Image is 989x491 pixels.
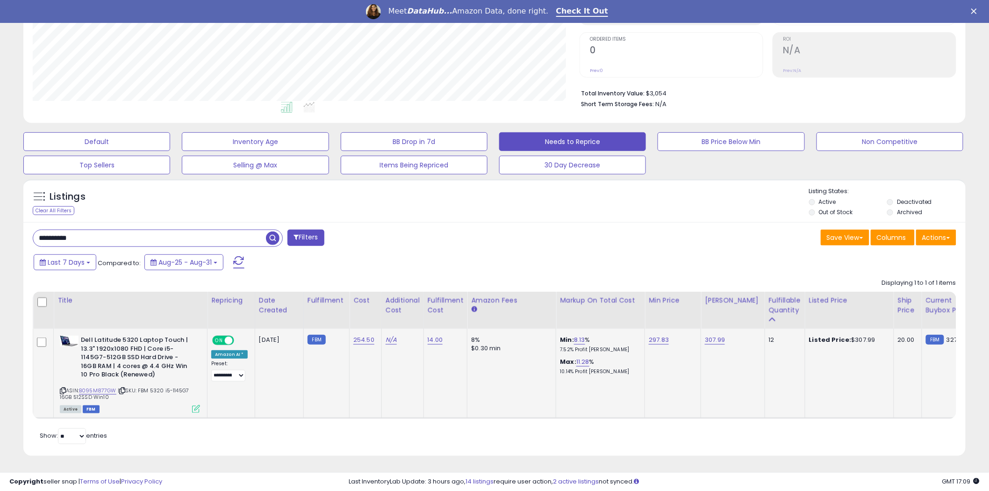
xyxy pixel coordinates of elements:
[259,296,300,315] div: Date Created
[574,335,585,345] a: 8.13
[388,7,549,16] div: Meet Amazon Data, done right.
[705,296,760,305] div: [PERSON_NAME]
[386,296,420,315] div: Additional Cost
[926,335,944,345] small: FBM
[158,258,212,267] span: Aug-25 - Aug-31
[213,337,225,345] span: ON
[560,357,576,366] b: Max:
[809,187,966,196] p: Listing States:
[576,357,589,367] a: 11.28
[60,336,79,347] img: 41qRMe6a-tS._SL40_.jpg
[581,100,654,108] b: Short Term Storage Fees:
[581,87,949,98] li: $3,054
[471,305,477,314] small: Amazon Fees.
[809,336,887,344] div: $307.99
[590,37,763,42] span: Ordered Items
[971,8,981,14] div: Close
[353,296,378,305] div: Cost
[211,361,248,382] div: Preset:
[144,254,223,270] button: Aug-25 - Aug-31
[407,7,452,15] i: DataHub...
[926,296,974,315] div: Current Buybox Price
[655,100,666,108] span: N/A
[23,132,170,151] button: Default
[783,68,801,73] small: Prev: N/A
[658,132,804,151] button: BB Price Below Min
[556,292,645,329] th: The percentage added to the cost of goods (COGS) that forms the calculator for Min & Max prices.
[57,296,203,305] div: Title
[121,477,162,486] a: Privacy Policy
[428,335,443,345] a: 14.00
[308,335,326,345] small: FBM
[898,296,918,315] div: Ship Price
[471,344,549,353] div: $0.30 min
[48,258,85,267] span: Last 7 Days
[466,477,494,486] a: 14 listings
[649,335,669,345] a: 297.83
[34,254,96,270] button: Last 7 Days
[499,132,646,151] button: Needs to Reprice
[182,156,329,174] button: Selling @ Max
[259,336,296,344] div: [DATE]
[499,156,646,174] button: 30 Day Decrease
[783,37,956,42] span: ROI
[649,296,697,305] div: Min Price
[897,208,922,216] label: Archived
[809,296,890,305] div: Listed Price
[386,335,397,345] a: N/A
[946,335,967,344] span: 327.99
[40,431,107,440] span: Show: entries
[211,350,248,359] div: Amazon AI *
[897,198,932,206] label: Deactivated
[341,132,487,151] button: BB Drop in 7d
[182,132,329,151] button: Inventory Age
[353,335,374,345] a: 254.50
[211,296,251,305] div: Repricing
[705,335,725,345] a: 307.99
[560,336,638,353] div: %
[590,68,603,73] small: Prev: 0
[942,477,980,486] span: 2025-09-8 17:09 GMT
[308,296,345,305] div: Fulfillment
[81,336,194,382] b: Dell Latitude 5320 Laptop Touch | 13.3" 1920x1080 FHD | Core i5-1145G7-512GB SSD Hard Drive - 16G...
[471,336,549,344] div: 8%
[366,4,381,19] img: Profile image for Georgie
[60,336,200,412] div: ASIN:
[769,296,801,315] div: Fulfillable Quantity
[590,45,763,58] h2: 0
[871,230,915,245] button: Columns
[23,156,170,174] button: Top Sellers
[83,405,100,413] span: FBM
[553,477,599,486] a: 2 active listings
[33,206,74,215] div: Clear All Filters
[898,336,915,344] div: 20.00
[819,208,853,216] label: Out of Stock
[349,477,980,486] div: Last InventoryLab Update: 3 hours ago, require user action, not synced.
[877,233,906,242] span: Columns
[783,45,956,58] h2: N/A
[769,336,798,344] div: 12
[556,7,609,17] a: Check It Out
[80,477,120,486] a: Terms of Use
[9,477,162,486] div: seller snap | |
[817,132,963,151] button: Non Competitive
[287,230,324,246] button: Filters
[882,279,956,288] div: Displaying 1 to 1 of 1 items
[79,387,116,395] a: B095M877GW
[9,477,43,486] strong: Copyright
[560,368,638,375] p: 10.14% Profit [PERSON_NAME]
[60,387,189,401] span: | SKU: FBM 5320 i5-1145G7 16GB 512SSD Win10
[809,335,852,344] b: Listed Price:
[50,190,86,203] h5: Listings
[560,347,638,353] p: 7.52% Profit [PERSON_NAME]
[471,296,552,305] div: Amazon Fees
[428,296,464,315] div: Fulfillment Cost
[581,89,645,97] b: Total Inventory Value:
[916,230,956,245] button: Actions
[60,405,81,413] span: All listings currently available for purchase on Amazon
[233,337,248,345] span: OFF
[341,156,487,174] button: Items Being Repriced
[560,358,638,375] div: %
[821,230,869,245] button: Save View
[819,198,836,206] label: Active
